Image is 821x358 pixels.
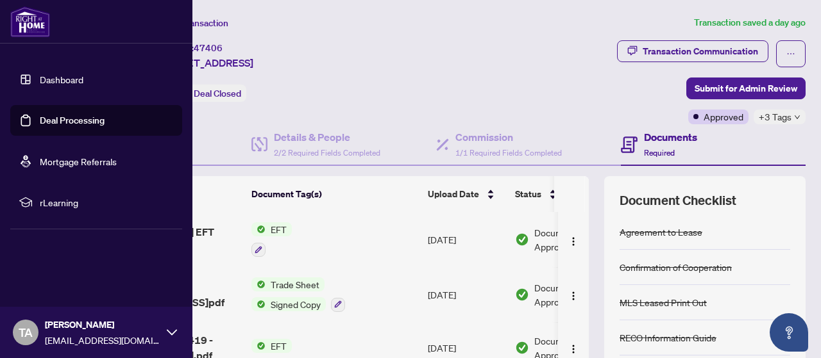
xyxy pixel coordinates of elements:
[40,156,117,167] a: Mortgage Referrals
[515,232,529,247] img: Document Status
[563,338,584,358] button: Logo
[423,212,510,267] td: [DATE]
[568,236,579,247] img: Logo
[45,318,160,332] span: [PERSON_NAME]
[644,148,675,158] span: Required
[40,195,173,209] span: rLearning
[510,176,619,212] th: Status
[534,281,614,309] span: Document Approved
[251,339,266,353] img: Status Icon
[455,148,562,158] span: 1/1 Required Fields Completed
[159,85,246,102] div: Status:
[45,333,160,347] span: [EMAIL_ADDRESS][DOMAIN_NAME]
[620,295,707,309] div: MLS Leased Print Out
[160,17,228,29] span: View Transaction
[515,341,529,355] img: Document Status
[10,6,50,37] img: logo
[694,15,806,30] article: Transaction saved a day ago
[40,74,83,85] a: Dashboard
[686,77,806,99] button: Submit for Admin Review
[266,339,292,353] span: EFT
[194,88,241,99] span: Deal Closed
[423,267,510,322] td: [DATE]
[266,277,325,291] span: Trade Sheet
[251,277,345,312] button: Status IconTrade SheetStatus IconSigned Copy
[695,78,797,99] span: Submit for Admin Review
[563,229,584,250] button: Logo
[251,277,266,291] img: Status Icon
[620,260,732,274] div: Confirmation of Cooperation
[428,187,479,201] span: Upload Date
[620,191,736,209] span: Document Checklist
[704,110,743,124] span: Approved
[19,323,33,341] span: TA
[620,330,716,345] div: RECO Information Guide
[534,225,614,254] span: Document Approved
[515,187,541,201] span: Status
[251,222,266,236] img: Status Icon
[643,41,758,61] div: Transaction Communication
[770,313,808,352] button: Open asap
[40,115,105,126] a: Deal Processing
[251,222,292,257] button: Status IconEFT
[759,110,791,124] span: +3 Tags
[266,222,292,236] span: EFT
[455,129,562,145] h4: Commission
[568,344,579,354] img: Logo
[644,129,697,145] h4: Documents
[794,114,800,120] span: down
[786,49,795,58] span: ellipsis
[266,297,326,311] span: Signed Copy
[246,176,423,212] th: Document Tag(s)
[274,148,380,158] span: 2/2 Required Fields Completed
[159,55,253,70] span: [STREET_ADDRESS]
[194,42,223,54] span: 47406
[274,129,380,145] h4: Details & People
[251,297,266,311] img: Status Icon
[251,339,292,353] button: Status IconEFT
[620,225,702,239] div: Agreement to Lease
[617,40,768,62] button: Transaction Communication
[423,176,510,212] th: Upload Date
[515,288,529,302] img: Document Status
[568,291,579,301] img: Logo
[563,284,584,305] button: Logo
